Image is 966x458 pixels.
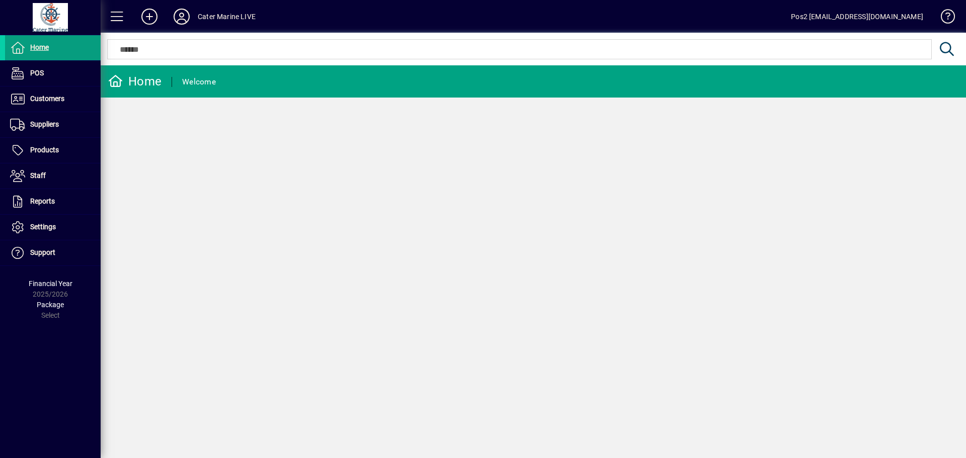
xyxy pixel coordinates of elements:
[5,138,101,163] a: Products
[30,146,59,154] span: Products
[29,280,72,288] span: Financial Year
[30,43,49,51] span: Home
[5,163,101,189] a: Staff
[933,2,953,35] a: Knowledge Base
[30,95,64,103] span: Customers
[5,112,101,137] a: Suppliers
[133,8,166,26] button: Add
[37,301,64,309] span: Package
[182,74,216,90] div: Welcome
[30,223,56,231] span: Settings
[30,197,55,205] span: Reports
[30,69,44,77] span: POS
[5,215,101,240] a: Settings
[30,171,46,179] span: Staff
[5,189,101,214] a: Reports
[791,9,923,25] div: Pos2 [EMAIL_ADDRESS][DOMAIN_NAME]
[30,120,59,128] span: Suppliers
[108,73,162,89] div: Home
[5,86,101,112] a: Customers
[30,248,55,256] span: Support
[198,9,256,25] div: Cater Marine LIVE
[5,61,101,86] a: POS
[5,240,101,265] a: Support
[166,8,198,26] button: Profile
